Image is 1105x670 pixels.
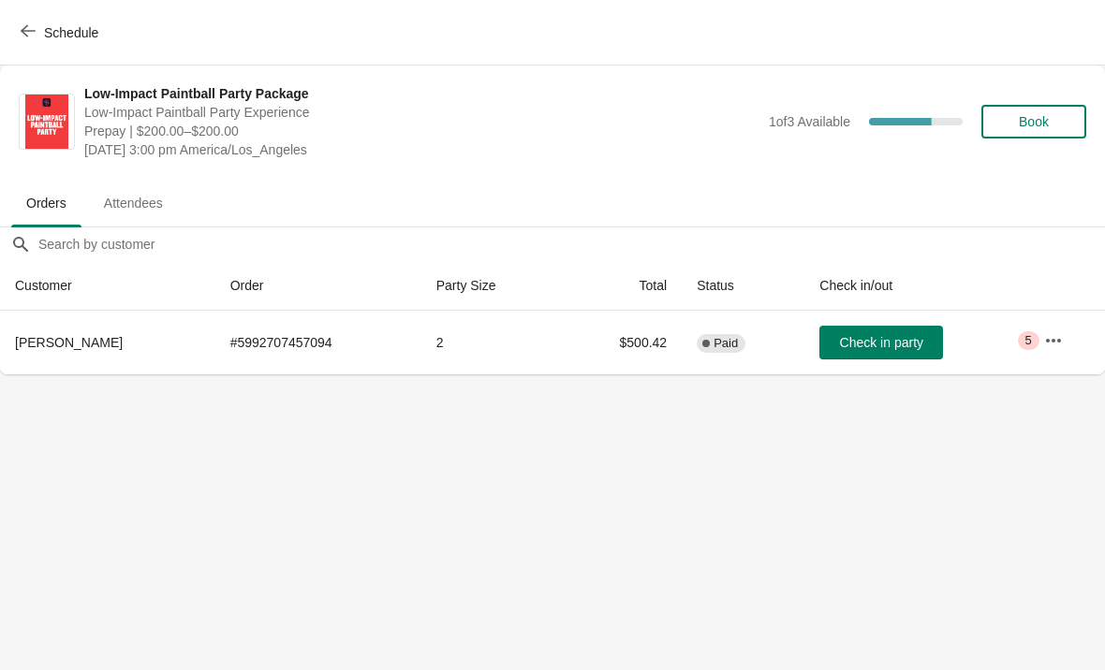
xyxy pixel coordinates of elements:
[682,261,804,311] th: Status
[9,16,113,50] button: Schedule
[11,186,81,220] span: Orders
[819,326,943,359] button: Check in party
[215,261,421,311] th: Order
[25,95,68,149] img: Low-Impact Paintball Party Package
[84,140,759,159] span: [DATE] 3:00 pm America/Los_Angeles
[421,261,562,311] th: Party Size
[84,122,759,140] span: Prepay | $200.00–$200.00
[714,336,738,351] span: Paid
[37,227,1105,261] input: Search by customer
[15,335,123,350] span: [PERSON_NAME]
[1025,333,1032,348] span: 5
[84,103,759,122] span: Low-Impact Paintball Party Experience
[44,25,98,40] span: Schedule
[981,105,1086,138] button: Book
[421,311,562,374] td: 2
[769,114,850,129] span: 1 of 3 Available
[561,311,682,374] td: $500.42
[1019,114,1049,129] span: Book
[804,261,1029,311] th: Check in/out
[84,84,759,103] span: Low-Impact Paintball Party Package
[215,311,421,374] td: # 5992707457094
[561,261,682,311] th: Total
[840,335,923,350] span: Check in party
[89,186,178,220] span: Attendees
